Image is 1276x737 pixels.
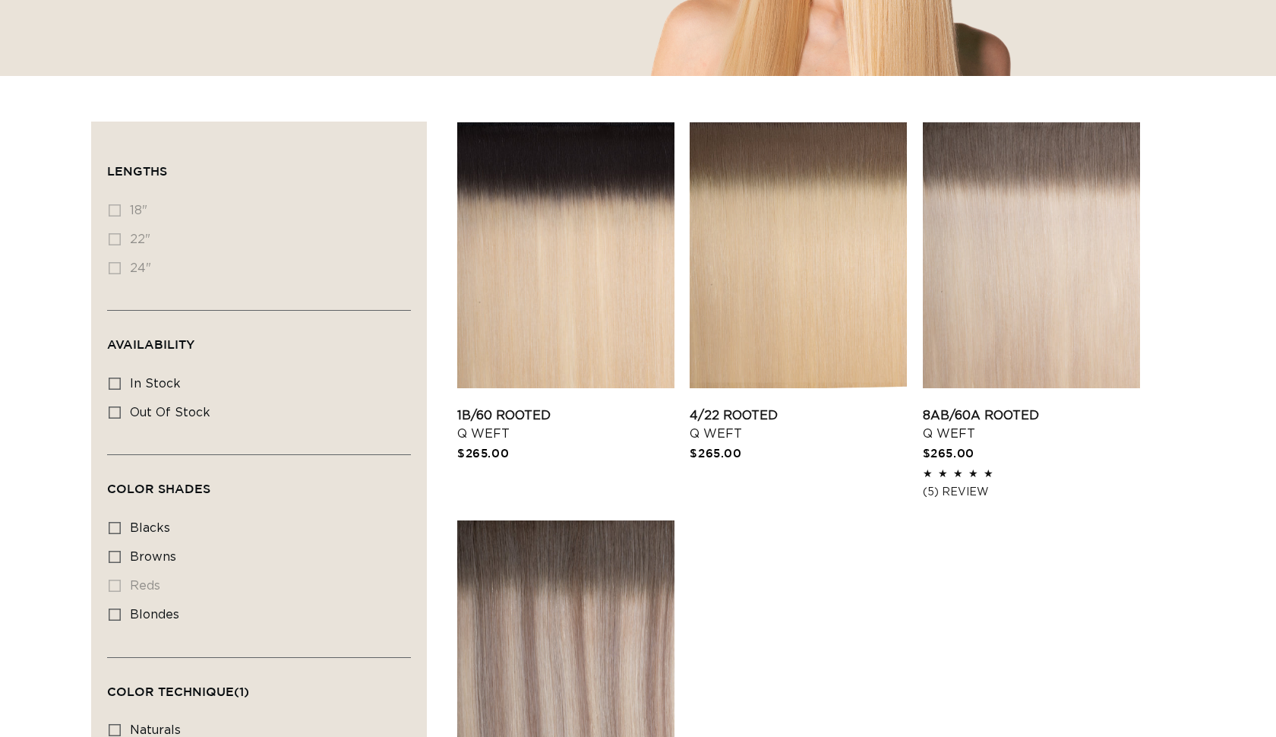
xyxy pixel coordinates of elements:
[923,406,1140,443] a: 8AB/60A Rooted Q Weft
[130,724,181,736] span: naturals
[107,685,249,698] span: Color Technique
[107,337,194,351] span: Availability
[234,685,249,698] span: (1)
[1200,664,1276,737] iframe: Chat Widget
[107,455,411,510] summary: Color Shades (0 selected)
[107,482,210,495] span: Color Shades
[130,551,176,563] span: browns
[107,658,411,713] summary: Color Technique (1 selected)
[130,378,181,390] span: In stock
[690,406,907,443] a: 4/22 Rooted Q Weft
[107,164,167,178] span: Lengths
[107,138,411,192] summary: Lengths (0 selected)
[107,311,411,365] summary: Availability (0 selected)
[130,522,170,534] span: blacks
[457,406,674,443] a: 1B/60 Rooted Q Weft
[130,406,210,419] span: Out of stock
[130,609,179,621] span: blondes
